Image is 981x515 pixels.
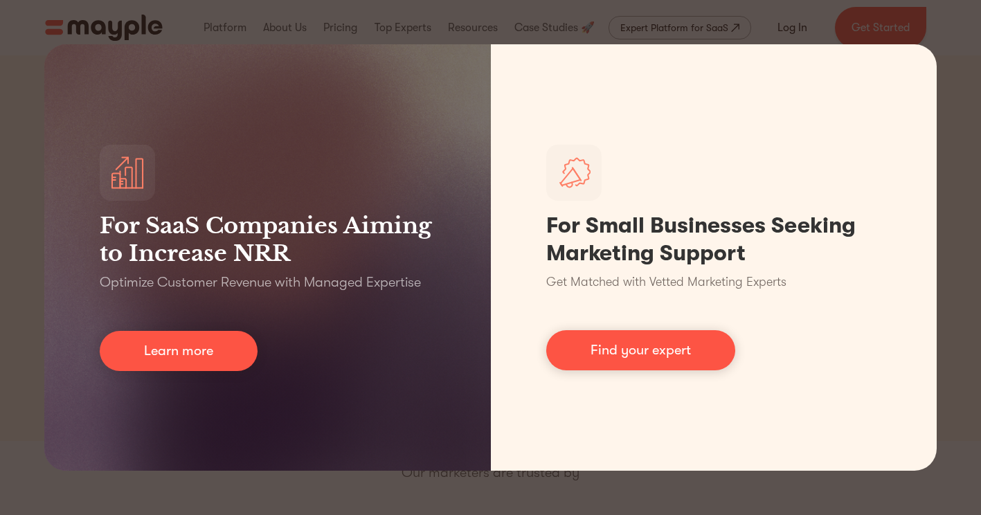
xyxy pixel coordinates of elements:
h1: For Small Businesses Seeking Marketing Support [546,212,882,267]
p: Get Matched with Vetted Marketing Experts [546,273,786,291]
p: Optimize Customer Revenue with Managed Expertise [100,273,421,292]
a: Find your expert [546,330,735,370]
h3: For SaaS Companies Aiming to Increase NRR [100,212,435,267]
a: Learn more [100,331,258,371]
